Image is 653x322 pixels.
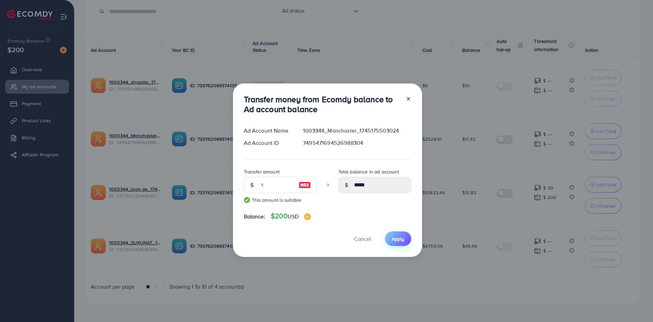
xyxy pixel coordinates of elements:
span: Balance: [244,213,265,220]
label: Transfer amount [244,168,280,175]
div: Ad Account ID [238,139,298,147]
img: image [299,181,311,189]
img: guide [244,197,250,203]
span: USD [288,213,298,220]
h3: Transfer money from Ecomdy balance to Ad account balance [244,94,400,114]
button: Cancel [346,231,380,246]
div: Ad Account Name [238,127,298,135]
span: Apply [392,235,404,242]
div: 7495471694526988304 [298,139,416,147]
h4: $200 [271,212,311,220]
iframe: Chat [624,291,648,317]
small: This amount is suitable [244,197,317,203]
span: Cancel [354,235,371,243]
label: Total balance in ad account [338,168,399,175]
div: 1003344_Manchaster_1745175503024 [298,127,416,135]
img: image [304,213,311,220]
button: Apply [385,231,411,246]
